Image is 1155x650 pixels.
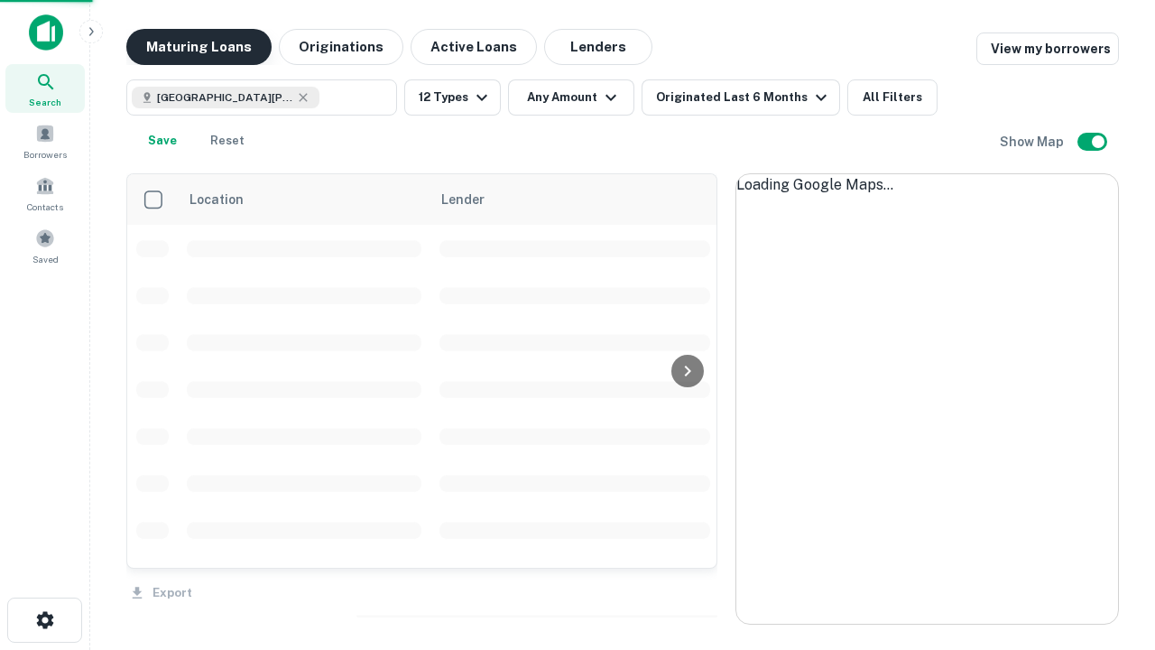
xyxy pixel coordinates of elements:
[5,64,85,113] a: Search
[847,79,938,116] button: All Filters
[1065,506,1155,592] iframe: Chat Widget
[404,79,501,116] button: 12 Types
[544,29,652,65] button: Lenders
[976,32,1119,65] a: View my borrowers
[27,200,63,214] span: Contacts
[5,169,85,218] a: Contacts
[29,95,61,109] span: Search
[642,79,840,116] button: Originated Last 6 Months
[411,29,537,65] button: Active Loans
[736,174,1118,196] div: Loading Google Maps...
[189,189,267,210] span: Location
[279,29,403,65] button: Originations
[29,14,63,51] img: capitalize-icon.png
[32,252,59,266] span: Saved
[656,87,832,108] div: Originated Last 6 Months
[1000,132,1067,152] h6: Show Map
[199,123,256,159] button: Reset
[5,116,85,165] a: Borrowers
[178,174,430,225] th: Location
[157,89,292,106] span: [GEOGRAPHIC_DATA][PERSON_NAME], [GEOGRAPHIC_DATA], [GEOGRAPHIC_DATA]
[441,189,485,210] span: Lender
[508,79,634,116] button: Any Amount
[134,123,191,159] button: Save your search to get updates of matches that match your search criteria.
[126,29,272,65] button: Maturing Loans
[430,174,719,225] th: Lender
[5,221,85,270] a: Saved
[23,147,67,162] span: Borrowers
